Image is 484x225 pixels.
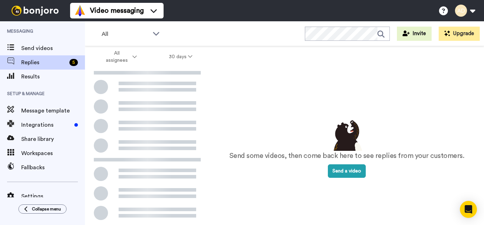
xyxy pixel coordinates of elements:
span: Message template [21,106,85,115]
button: Collapse menu [18,204,67,214]
button: All assignees [86,47,153,67]
span: Video messaging [90,6,144,16]
img: vm-color.svg [74,5,86,16]
a: Send a video [328,169,366,174]
span: All [102,30,149,38]
button: Upgrade [439,27,480,41]
span: All assignees [102,50,131,64]
p: Send some videos, then come back here to see replies from your customers. [229,151,465,161]
button: Invite [397,27,432,41]
span: Results [21,72,85,81]
span: Integrations [21,121,72,129]
div: Open Intercom Messenger [460,201,477,218]
div: 5 [69,59,78,66]
img: bj-logo-header-white.svg [8,6,62,16]
button: 30 days [153,50,209,63]
span: Share library [21,135,85,143]
span: Replies [21,58,67,67]
span: Workspaces [21,149,85,158]
span: Send videos [21,44,85,53]
button: Send a video [328,164,366,178]
span: Settings [21,192,85,201]
img: results-emptystates.png [329,118,365,151]
span: Fallbacks [21,163,85,172]
span: Collapse menu [32,206,61,212]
